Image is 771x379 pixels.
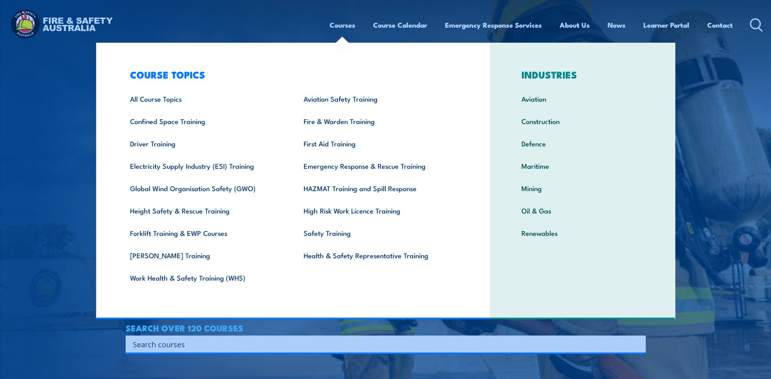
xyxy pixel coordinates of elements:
a: Defence [509,132,656,155]
a: HAZMAT Training and Spill Response [291,177,465,199]
a: Oil & Gas [509,199,656,222]
a: News [608,14,625,36]
h3: INDUSTRIES [509,69,656,80]
a: Course Calendar [373,14,427,36]
a: Courses [330,14,355,36]
a: Emergency Response Services [445,14,542,36]
a: All Course Topics [117,87,291,110]
a: Confined Space Training [117,110,291,132]
a: Height Safety & Rescue Training [117,199,291,222]
a: First Aid Training [291,132,465,155]
a: Forklift Training & EWP Courses [117,222,291,244]
a: Health & Safety Representative Training [291,244,465,266]
a: Driver Training [117,132,291,155]
a: Aviation [509,87,656,110]
a: Emergency Response & Rescue Training [291,155,465,177]
a: Construction [509,110,656,132]
a: About Us [560,14,590,36]
a: Learner Portal [643,14,689,36]
a: Global Wind Organisation Safety (GWO) [117,177,291,199]
a: Fire & Warden Training [291,110,465,132]
h3: COURSE TOPICS [117,69,465,80]
a: Mining [509,177,656,199]
a: Renewables [509,222,656,244]
button: Search magnifier button [632,338,643,350]
a: Safety Training [291,222,465,244]
a: Contact [707,14,733,36]
a: Aviation Safety Training [291,87,465,110]
a: Electricity Supply Industry (ESI) Training [117,155,291,177]
form: Search form [135,338,630,350]
a: [PERSON_NAME] Training [117,244,291,266]
input: Search input [133,338,628,350]
a: Maritime [509,155,656,177]
a: High Risk Work Licence Training [291,199,465,222]
a: Work Health & Safety Training (WHS) [117,266,291,289]
h4: SEARCH OVER 120 COURSES [126,323,646,332]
